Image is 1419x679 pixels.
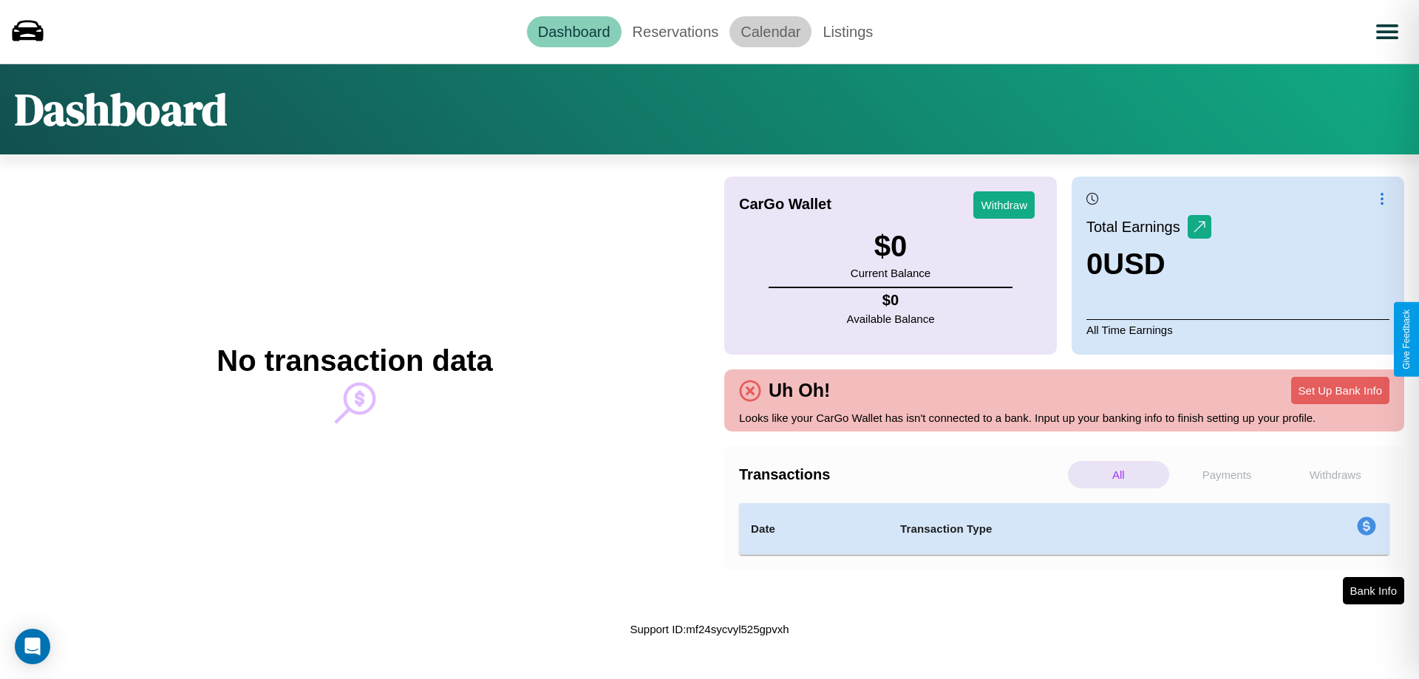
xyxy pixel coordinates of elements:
h3: $ 0 [851,230,930,263]
table: simple table [739,503,1389,555]
h3: 0 USD [1086,248,1211,281]
p: Available Balance [847,309,935,329]
button: Open menu [1367,11,1408,52]
button: Bank Info [1343,577,1404,604]
a: Calendar [729,16,811,47]
h4: Transactions [739,466,1064,483]
p: All [1068,461,1169,488]
p: Current Balance [851,263,930,283]
button: Withdraw [973,191,1035,219]
div: Open Intercom Messenger [15,629,50,664]
p: Total Earnings [1086,214,1188,240]
h2: No transaction data [217,344,492,378]
p: Payments [1177,461,1278,488]
button: Set Up Bank Info [1291,377,1389,404]
h4: Transaction Type [900,520,1236,538]
a: Reservations [622,16,730,47]
h4: CarGo Wallet [739,196,831,213]
a: Dashboard [527,16,622,47]
p: All Time Earnings [1086,319,1389,340]
h1: Dashboard [15,79,227,140]
h4: Date [751,520,877,538]
h4: $ 0 [847,292,935,309]
a: Listings [811,16,884,47]
p: Withdraws [1284,461,1386,488]
p: Support ID: mf24sycvyl525gpvxh [630,619,789,639]
p: Looks like your CarGo Wallet has isn't connected to a bank. Input up your banking info to finish ... [739,408,1389,428]
div: Give Feedback [1401,310,1412,369]
h4: Uh Oh! [761,380,837,401]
